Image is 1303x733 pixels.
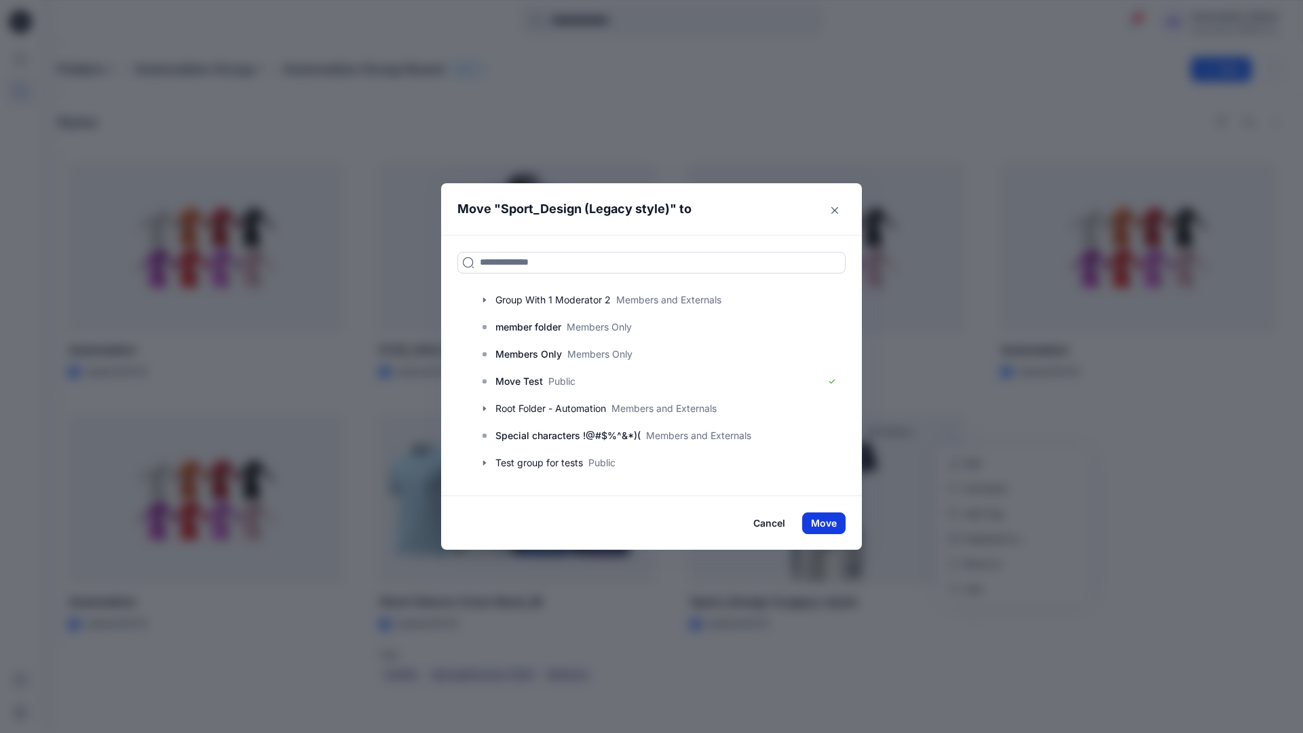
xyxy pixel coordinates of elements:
p: Members and Externals [646,428,751,443]
p: member folder [495,319,561,335]
p: Move Test [495,373,543,390]
p: Public [548,374,575,388]
p: Members Only [567,347,632,361]
p: Sport_Design (Legacy style) [501,200,670,219]
button: Move [802,512,846,534]
header: Move " " to [441,183,841,235]
p: Special characters !@#$%^&*)( [495,428,641,444]
button: Close [824,200,846,221]
p: Members Only [567,320,632,334]
p: Members Only [495,346,562,362]
button: Cancel [744,512,794,534]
